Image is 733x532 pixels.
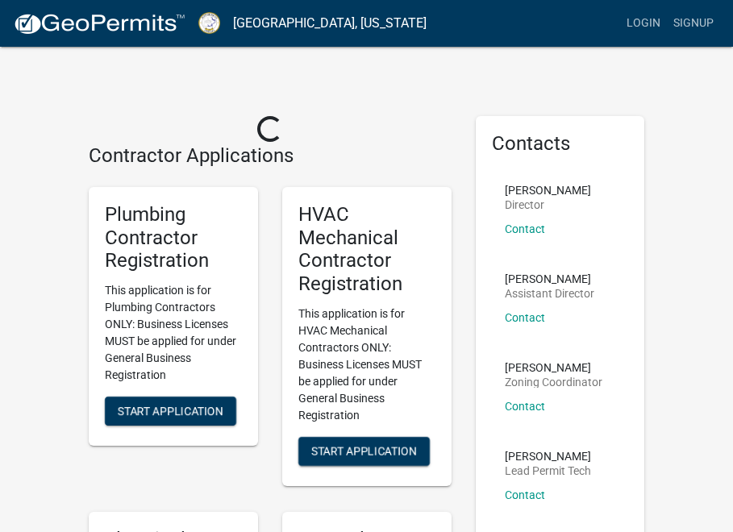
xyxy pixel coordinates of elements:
[505,488,545,501] a: Contact
[505,222,545,235] a: Contact
[505,288,594,299] p: Assistant Director
[620,8,667,39] a: Login
[298,203,435,296] h5: HVAC Mechanical Contractor Registration
[298,437,430,466] button: Start Application
[505,362,602,373] p: [PERSON_NAME]
[233,10,427,37] a: [GEOGRAPHIC_DATA], [US_STATE]
[311,444,417,457] span: Start Application
[492,132,629,156] h5: Contacts
[105,282,242,384] p: This application is for Plumbing Contractors ONLY: Business Licenses MUST be applied for under Ge...
[505,376,602,388] p: Zoning Coordinator
[198,12,220,34] img: Putnam County, Georgia
[89,144,452,168] h4: Contractor Applications
[105,203,242,272] h5: Plumbing Contractor Registration
[505,185,591,196] p: [PERSON_NAME]
[105,397,236,426] button: Start Application
[505,273,594,285] p: [PERSON_NAME]
[505,465,591,476] p: Lead Permit Tech
[505,400,545,413] a: Contact
[667,8,720,39] a: Signup
[505,451,591,462] p: [PERSON_NAME]
[505,311,545,324] a: Contact
[118,405,223,418] span: Start Application
[505,199,591,210] p: Director
[298,305,435,424] p: This application is for HVAC Mechanical Contractors ONLY: Business Licenses MUST be applied for u...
